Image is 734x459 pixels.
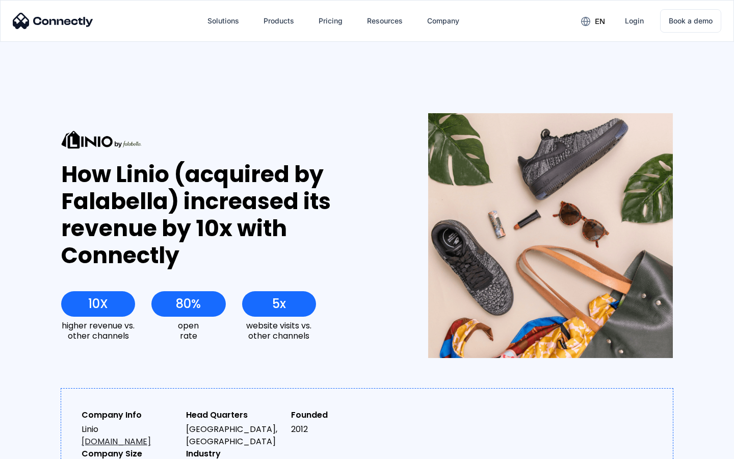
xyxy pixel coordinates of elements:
img: Connectly Logo [13,13,93,29]
div: Company [427,14,459,28]
a: [DOMAIN_NAME] [82,436,151,447]
div: Resources [359,9,411,33]
a: Pricing [310,9,351,33]
div: Products [264,14,294,28]
div: Company [419,9,467,33]
div: Solutions [207,14,239,28]
div: en [595,14,605,29]
div: Head Quarters [186,409,282,421]
div: 80% [176,297,201,311]
div: Company Info [82,409,178,421]
div: Pricing [319,14,343,28]
div: website visits vs. other channels [242,321,316,340]
div: Products [255,9,302,33]
a: Login [617,9,652,33]
div: Linio [82,423,178,448]
div: 5x [272,297,286,311]
div: en [573,13,613,29]
div: higher revenue vs. other channels [61,321,135,340]
ul: Language list [20,441,61,455]
div: Solutions [199,9,247,33]
div: [GEOGRAPHIC_DATA], [GEOGRAPHIC_DATA] [186,423,282,448]
aside: Language selected: English [10,441,61,455]
div: open rate [151,321,225,340]
div: 2012 [291,423,387,436]
div: 10X [88,297,108,311]
a: Book a demo [660,9,721,33]
div: How Linio (acquired by Falabella) increased its revenue by 10x with Connectly [61,161,391,269]
div: Resources [367,14,403,28]
div: Founded [291,409,387,421]
div: Login [625,14,644,28]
